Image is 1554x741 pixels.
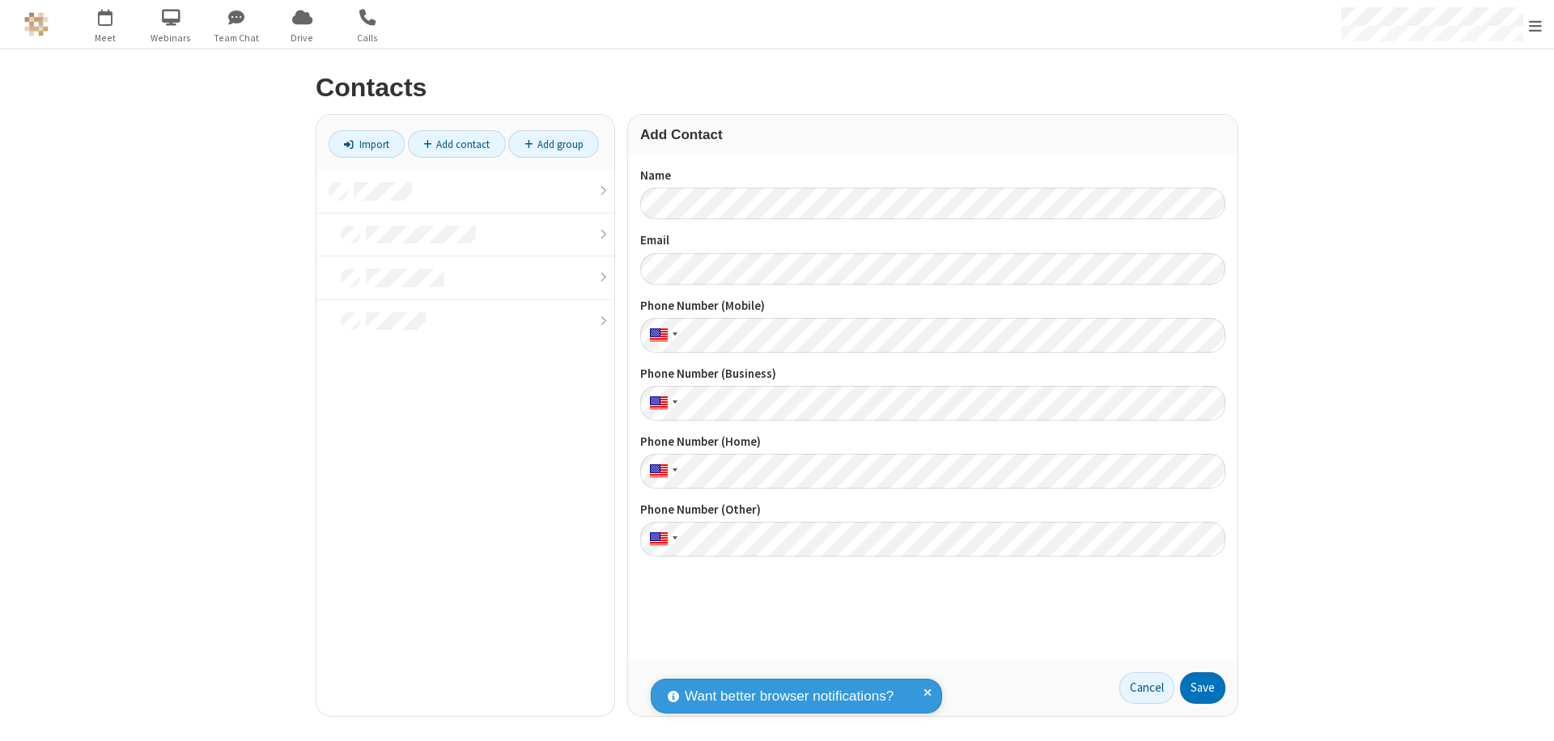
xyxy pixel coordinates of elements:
a: Add group [508,130,599,158]
label: Email [640,231,1225,250]
label: Phone Number (Other) [640,501,1225,519]
h2: Contacts [316,74,1238,102]
a: Add contact [408,130,506,158]
span: Webinars [141,31,202,45]
button: Save [1180,672,1225,705]
div: United States: + 1 [640,522,682,557]
div: United States: + 1 [640,454,682,489]
label: Phone Number (Mobile) [640,297,1225,315]
img: QA Selenium DO NOT DELETE OR CHANGE [24,12,49,36]
span: Want better browser notifications? [685,686,894,707]
label: Phone Number (Home) [640,433,1225,451]
span: Team Chat [206,31,267,45]
label: Name [640,167,1225,185]
span: Calls [338,31,398,45]
label: Phone Number (Business) [640,365,1225,383]
div: United States: + 1 [640,318,682,353]
span: Meet [75,31,136,45]
a: Import [329,130,405,158]
a: Cancel [1119,672,1174,705]
h3: Add Contact [640,127,1225,142]
span: Drive [272,31,333,45]
div: United States: + 1 [640,386,682,421]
